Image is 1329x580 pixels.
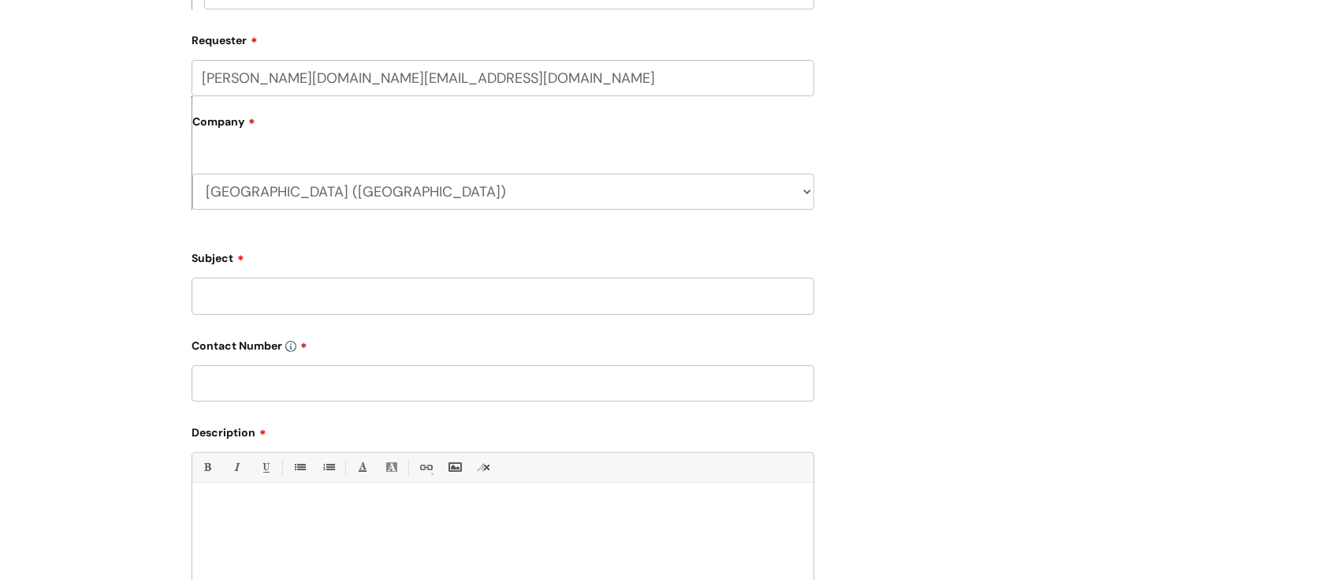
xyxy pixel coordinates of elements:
[445,458,464,477] a: Insert Image...
[415,458,435,477] a: Link
[192,28,814,47] label: Requester
[192,60,814,96] input: Email
[474,458,493,477] a: Remove formatting (Ctrl-\)
[352,458,372,477] a: Font Color
[285,341,296,352] img: info-icon.svg
[289,458,309,477] a: • Unordered List (Ctrl-Shift-7)
[192,110,814,145] label: Company
[192,246,814,265] label: Subject
[382,458,401,477] a: Back Color
[318,458,338,477] a: 1. Ordered List (Ctrl-Shift-8)
[192,421,814,440] label: Description
[192,334,814,353] label: Contact Number
[255,458,275,477] a: Underline(Ctrl-U)
[226,458,246,477] a: Italic (Ctrl-I)
[197,458,217,477] a: Bold (Ctrl-B)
